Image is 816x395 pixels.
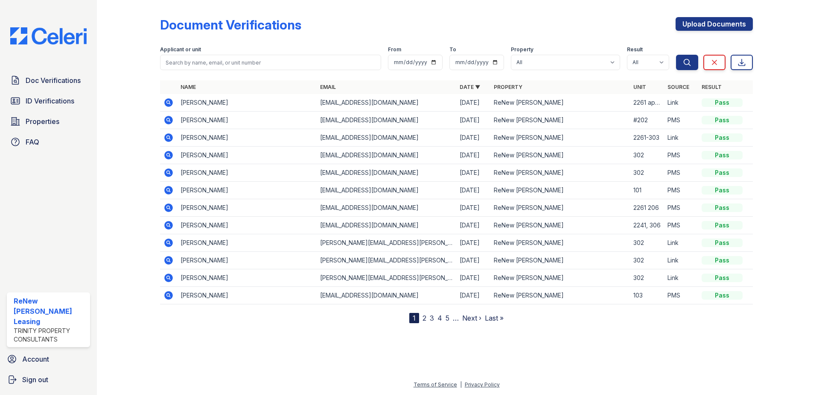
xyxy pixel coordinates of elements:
div: Pass [702,98,743,107]
td: ReNew [PERSON_NAME] [490,234,630,252]
span: Account [22,354,49,364]
td: [EMAIL_ADDRESS][DOMAIN_NAME] [317,182,456,199]
td: 302 [630,252,664,269]
td: [PERSON_NAME] [177,94,317,112]
td: 2241, 306 [630,217,664,234]
div: Pass [702,239,743,247]
td: 101 [630,182,664,199]
td: 2261-303 [630,129,664,147]
td: [DATE] [456,252,490,269]
td: [EMAIL_ADDRESS][DOMAIN_NAME] [317,94,456,112]
td: [PERSON_NAME][EMAIL_ADDRESS][PERSON_NAME][DOMAIN_NAME] [317,234,456,252]
td: [DATE] [456,234,490,252]
td: [DATE] [456,164,490,182]
td: 302 [630,234,664,252]
td: [EMAIL_ADDRESS][DOMAIN_NAME] [317,199,456,217]
div: Pass [702,116,743,124]
td: [DATE] [456,182,490,199]
label: Applicant or unit [160,46,201,53]
td: [DATE] [456,199,490,217]
input: Search by name, email, or unit number [160,55,381,70]
td: Link [664,234,698,252]
td: ReNew [PERSON_NAME] [490,129,630,147]
div: Document Verifications [160,17,301,32]
div: Pass [702,151,743,159]
td: [EMAIL_ADDRESS][DOMAIN_NAME] [317,164,456,182]
a: ID Verifications [7,92,90,109]
td: PMS [664,199,698,217]
span: Properties [26,116,59,127]
td: [EMAIL_ADDRESS][DOMAIN_NAME] [317,129,456,147]
a: Date ▼ [460,84,480,90]
td: ReNew [PERSON_NAME] [490,164,630,182]
div: | [460,381,462,388]
div: Pass [702,291,743,300]
td: 302 [630,269,664,287]
td: [DATE] [456,147,490,164]
td: ReNew [PERSON_NAME] [490,199,630,217]
a: Property [494,84,522,90]
td: ReNew [PERSON_NAME] [490,217,630,234]
td: [EMAIL_ADDRESS][DOMAIN_NAME] [317,217,456,234]
a: Account [3,351,93,368]
td: Link [664,269,698,287]
div: Pass [702,256,743,265]
div: Pass [702,203,743,212]
td: [PERSON_NAME] [177,234,317,252]
td: ReNew [PERSON_NAME] [490,287,630,304]
td: Link [664,129,698,147]
td: PMS [664,147,698,164]
td: PMS [664,164,698,182]
td: [PERSON_NAME] [177,129,317,147]
td: [EMAIL_ADDRESS][DOMAIN_NAME] [317,112,456,129]
td: [PERSON_NAME][EMAIL_ADDRESS][PERSON_NAME][DOMAIN_NAME] [317,269,456,287]
label: From [388,46,401,53]
td: PMS [664,112,698,129]
td: 2261 206 [630,199,664,217]
td: Link [664,94,698,112]
div: Pass [702,168,743,177]
td: [EMAIL_ADDRESS][DOMAIN_NAME] [317,287,456,304]
span: Doc Verifications [26,75,81,85]
td: [PERSON_NAME] [177,252,317,269]
td: [PERSON_NAME] [177,164,317,182]
td: [PERSON_NAME] [177,182,317,199]
a: Upload Documents [676,17,753,31]
td: PMS [664,182,698,199]
a: Sign out [3,371,93,388]
a: Source [667,84,689,90]
td: [PERSON_NAME] [177,199,317,217]
td: [PERSON_NAME] [177,287,317,304]
td: [DATE] [456,287,490,304]
a: Unit [633,84,646,90]
div: Pass [702,133,743,142]
a: Last » [485,314,504,322]
td: PMS [664,217,698,234]
td: 2261 apt 206 [630,94,664,112]
a: Result [702,84,722,90]
a: 5 [446,314,449,322]
span: ID Verifications [26,96,74,106]
span: FAQ [26,137,39,147]
td: 103 [630,287,664,304]
span: … [453,313,459,323]
td: [DATE] [456,94,490,112]
a: Privacy Policy [465,381,500,388]
a: Email [320,84,336,90]
td: ReNew [PERSON_NAME] [490,182,630,199]
a: Terms of Service [414,381,457,388]
a: 2 [423,314,426,322]
label: Property [511,46,533,53]
div: Pass [702,221,743,230]
a: FAQ [7,133,90,150]
a: 4 [437,314,442,322]
div: 1 [409,313,419,323]
span: Sign out [22,374,48,385]
td: 302 [630,164,664,182]
img: CE_Logo_Blue-a8612792a0a2168367f1c8372b55b34899dd931a85d93a1a3d3e32e68fde9ad4.png [3,27,93,44]
div: Trinity Property Consultants [14,327,87,344]
td: Link [664,252,698,269]
td: [PERSON_NAME][EMAIL_ADDRESS][PERSON_NAME][DOMAIN_NAME] [317,252,456,269]
td: [PERSON_NAME] [177,217,317,234]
